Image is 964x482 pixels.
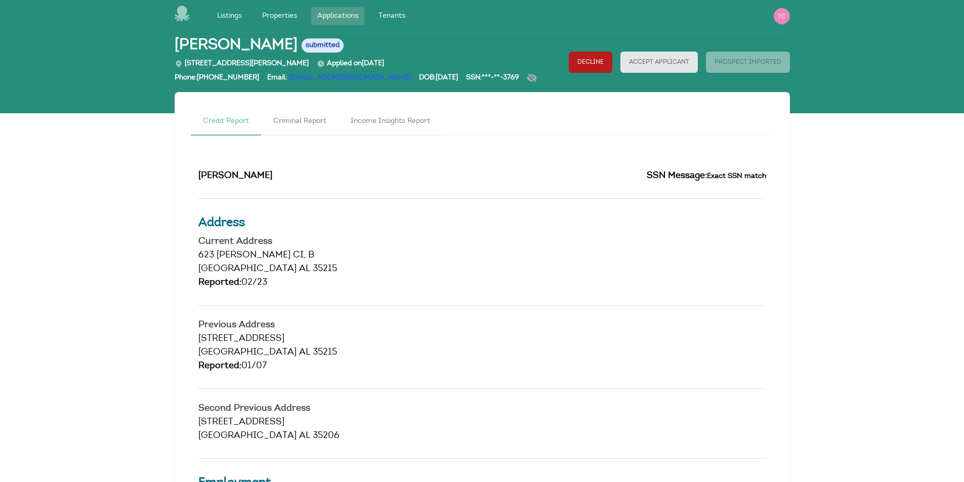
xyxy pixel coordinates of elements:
span: 35215 [313,265,337,274]
span: 35206 [313,431,340,441]
div: Phone: [PHONE_NUMBER] [175,73,259,88]
nav: Tabs [191,108,774,136]
a: Tenants [372,7,411,25]
span: [STREET_ADDRESS] [198,334,284,343]
span: Reported: [198,278,241,287]
small: Exact SSN match [707,172,766,180]
span: 35215 [313,348,337,357]
div: DOB: [DATE] [419,73,458,88]
h4: Previous Address [198,321,766,330]
a: Applications [311,7,364,25]
span: [GEOGRAPHIC_DATA] [198,265,297,274]
a: Criminal Report [261,108,339,136]
span: Reported: [198,362,241,371]
span: AL [299,348,310,357]
span: AL [299,431,310,441]
h4: Current Address [198,237,766,246]
span: AL [299,265,310,274]
span: [GEOGRAPHIC_DATA] [198,348,297,357]
a: [EMAIL_ADDRESS][DOMAIN_NAME] [289,74,411,81]
span: [GEOGRAPHIC_DATA] [198,431,297,441]
a: Income Insights Report [339,108,442,136]
span: [PERSON_NAME] [175,36,298,55]
h2: [PERSON_NAME] [198,169,475,183]
span: submitted [302,38,344,53]
div: 02/23 [198,276,766,290]
span: [STREET_ADDRESS] [198,418,284,427]
a: Properties [256,7,303,25]
h4: Second Previous Address [198,404,766,413]
span: [STREET_ADDRESS][PERSON_NAME] [175,60,309,67]
a: Credit Report [191,108,261,136]
a: Listings [211,7,248,25]
h3: Address [198,214,766,232]
div: 01/07 [198,360,766,373]
span: 623 [PERSON_NAME] CI, B [198,251,314,260]
div: Email: [267,73,411,88]
button: Decline [569,52,612,73]
span: Applied on [DATE] [317,60,384,67]
button: Accept Applicant [620,52,698,73]
span: SSN Message: [647,171,707,181]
